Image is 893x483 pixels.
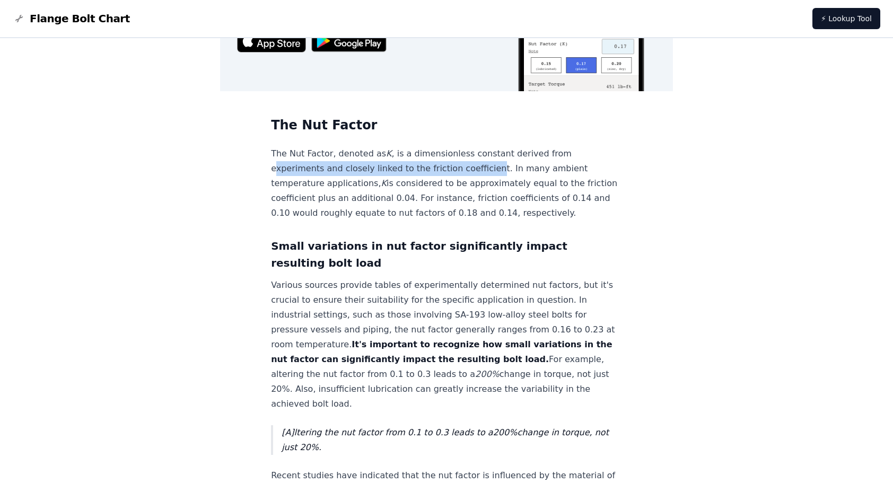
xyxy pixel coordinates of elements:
[271,117,622,134] h2: The Nut Factor
[237,29,306,52] img: App Store badge for the Flange Bolt Chart app
[13,12,25,25] img: Flange Bolt Chart Logo
[271,238,622,271] h3: Small variations in nut factor significantly impact resulting bolt load
[271,146,622,221] p: The Nut Factor, denoted as , is a dimensionless constant derived from experiments and closely lin...
[493,427,518,437] em: 200%
[30,11,130,26] span: Flange Bolt Chart
[271,278,622,411] p: Various sources provide tables of experimentally determined nut factors, but it's crucial to ensu...
[812,8,880,29] a: ⚡ Lookup Tool
[271,425,622,455] blockquote: [A]ltering the nut factor from 0.1 to 0.3 leads to a change in torque, not just 20%.
[13,11,130,26] a: Flange Bolt Chart LogoFlange Bolt Chart
[386,148,392,159] em: K
[475,369,500,379] em: 200%
[381,178,387,188] em: K
[271,339,612,364] strong: It's important to recognize how small variations in the nut factor can significantly impact the r...
[306,24,392,58] img: Get it on Google Play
